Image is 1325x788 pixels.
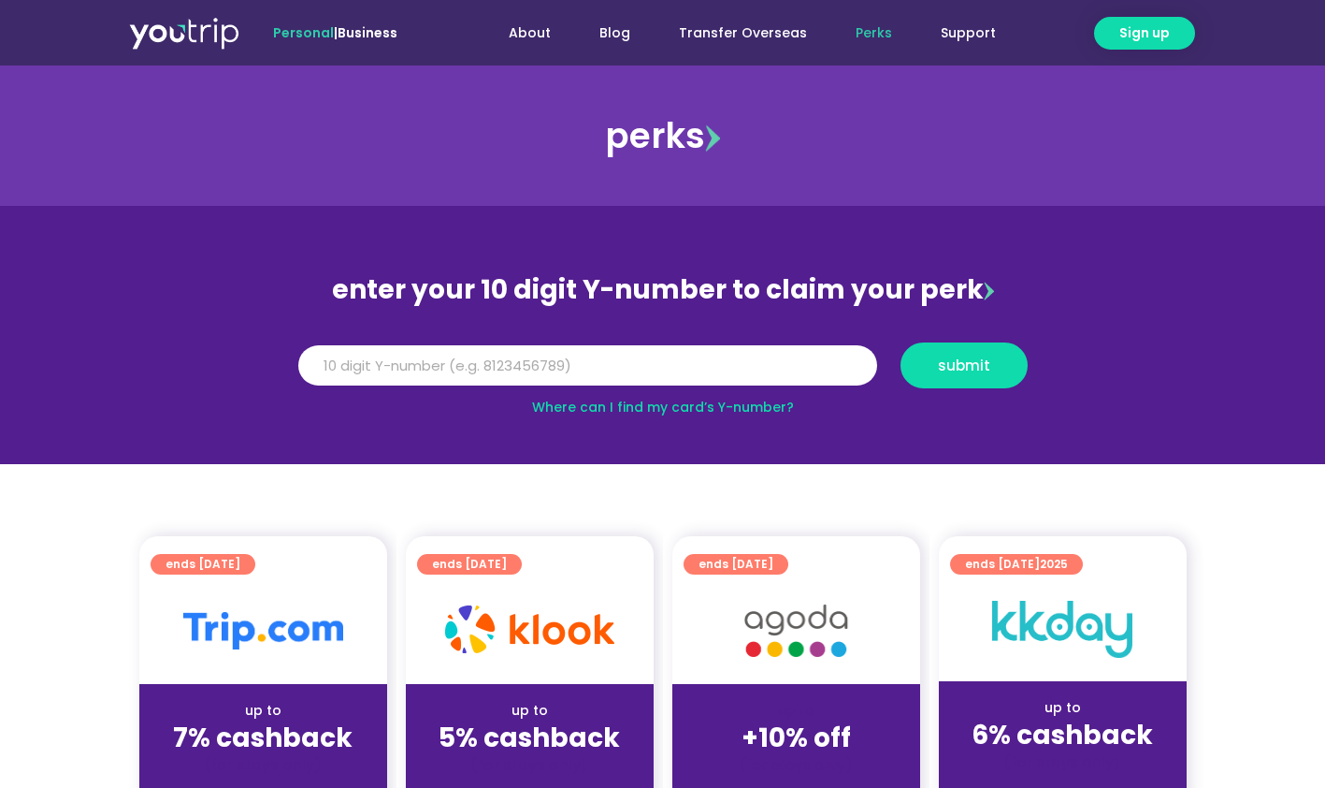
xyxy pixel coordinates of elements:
[742,720,851,756] strong: +10% off
[950,554,1083,575] a: ends [DATE]2025
[273,23,397,42] span: |
[154,755,372,775] div: (for stays only)
[1094,17,1195,50] a: Sign up
[298,343,1028,402] form: Y Number
[298,345,877,387] input: 10 digit Y-number (e.g. 8123456789)
[166,554,240,575] span: ends [DATE]
[954,752,1172,772] div: (for stays only)
[421,701,639,721] div: up to
[938,358,990,372] span: submit
[432,554,507,575] span: ends [DATE]
[173,720,353,756] strong: 7% cashback
[575,16,655,51] a: Blog
[916,16,1020,51] a: Support
[1040,556,1068,572] span: 2025
[779,701,814,720] span: up to
[900,343,1028,388] button: submit
[273,23,334,42] span: Personal
[954,698,1172,718] div: up to
[484,16,575,51] a: About
[151,554,255,575] a: ends [DATE]
[965,554,1068,575] span: ends [DATE]
[154,701,372,721] div: up to
[655,16,831,51] a: Transfer Overseas
[439,720,620,756] strong: 5% cashback
[699,554,773,575] span: ends [DATE]
[338,23,397,42] a: Business
[417,554,522,575] a: ends [DATE]
[831,16,916,51] a: Perks
[532,398,794,416] a: Where can I find my card’s Y-number?
[1119,23,1170,43] span: Sign up
[448,16,1020,51] nav: Menu
[421,755,639,775] div: (for stays only)
[687,755,905,775] div: (for stays only)
[289,266,1037,314] div: enter your 10 digit Y-number to claim your perk
[972,717,1153,753] strong: 6% cashback
[684,554,788,575] a: ends [DATE]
